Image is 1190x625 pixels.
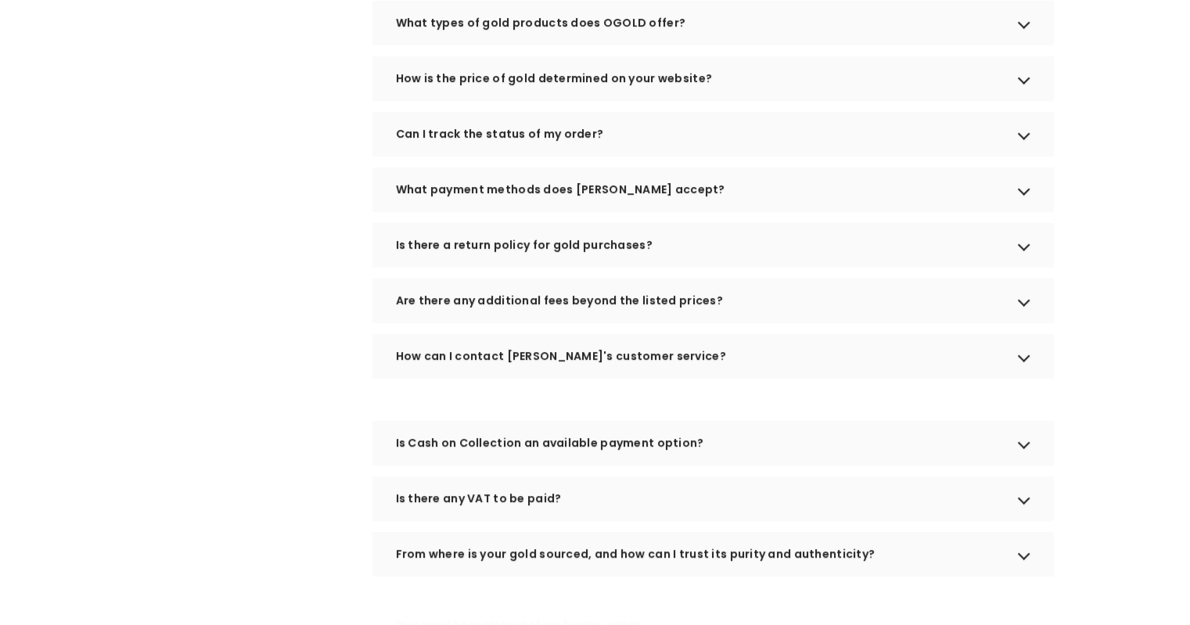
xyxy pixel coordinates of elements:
[372,223,1053,267] div: Is there a return policy for gold purchases?
[372,334,1053,378] div: How can I contact [PERSON_NAME]'s customer service?
[372,476,1053,520] div: Is there any VAT to be paid?
[372,56,1053,100] div: How is the price of gold determined on your website?
[372,167,1053,211] div: What payment methods does [PERSON_NAME] accept?
[372,421,1053,465] div: Is Cash on Collection an available payment option?
[372,532,1053,576] div: From where is your gold sourced, and how can I trust its purity and authenticity?
[372,278,1053,322] div: Are there any additional fees beyond the listed prices?
[372,1,1053,45] div: What types of gold products does OGOLD offer?
[372,112,1053,156] div: Can I track the status of my order?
